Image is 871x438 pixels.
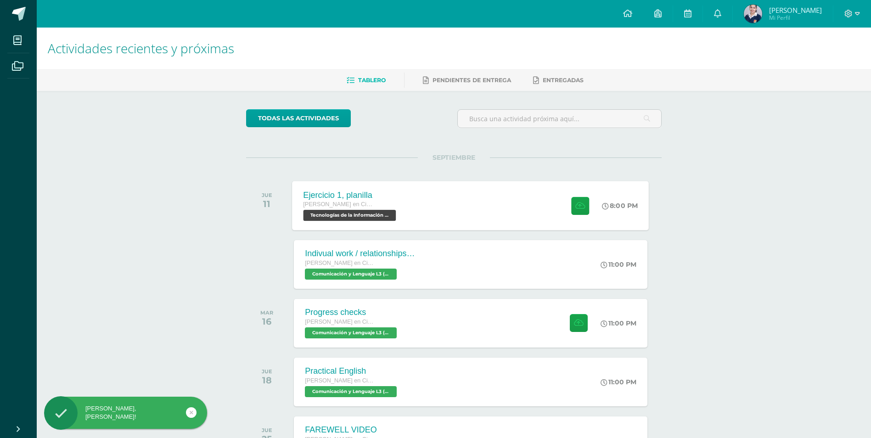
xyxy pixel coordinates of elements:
div: JUE [262,368,272,375]
span: Actividades recientes y próximas [48,39,234,57]
div: 11:00 PM [601,260,636,269]
span: [PERSON_NAME] en Ciencias y Letras [303,201,373,208]
span: [PERSON_NAME] en Ciencias y Letras [305,260,374,266]
a: Pendientes de entrega [423,73,511,88]
div: 18 [262,375,272,386]
div: 16 [260,316,273,327]
div: FAREWELL VIDEO [305,425,399,435]
div: 8:00 PM [602,202,638,210]
div: 11:00 PM [601,378,636,386]
span: Comunicación y Lenguaje L3 (Inglés) 5 'B' [305,327,397,338]
div: MAR [260,309,273,316]
div: Ejercicio 1, planilla [303,190,399,200]
span: Comunicación y Lenguaje L3 (Inglés) 5 'B' [305,269,397,280]
a: Tablero [347,73,386,88]
a: todas las Actividades [246,109,351,127]
div: 11:00 PM [601,319,636,327]
span: Pendientes de entrega [433,77,511,84]
div: JUE [262,427,272,433]
span: [PERSON_NAME] [769,6,822,15]
div: Practical English [305,366,399,376]
span: Mi Perfil [769,14,822,22]
span: SEPTIEMBRE [418,153,490,162]
span: [PERSON_NAME] en Ciencias y Letras [305,319,374,325]
span: Tablero [358,77,386,84]
span: Entregadas [543,77,584,84]
div: Progress checks [305,308,399,317]
div: [PERSON_NAME], [PERSON_NAME]! [44,404,207,421]
span: [PERSON_NAME] en Ciencias y Letras [305,377,374,384]
div: Indivual work / relationships glossary [305,249,415,258]
span: Comunicación y Lenguaje L3 (Inglés) 5 'B' [305,386,397,397]
a: Entregadas [533,73,584,88]
img: 0675d03f4cdbd69f445b19393148699c.png [744,5,762,23]
div: JUE [262,192,272,198]
div: 11 [262,198,272,209]
input: Busca una actividad próxima aquí... [458,110,661,128]
span: Tecnologías de la Información y la Comunicación 5 'B' [303,210,396,221]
